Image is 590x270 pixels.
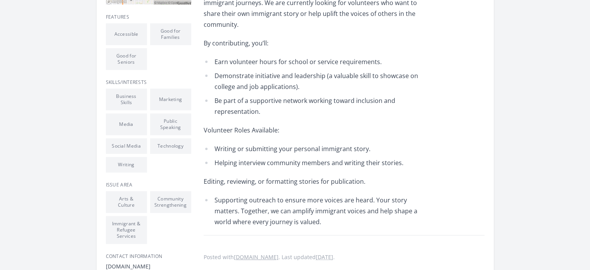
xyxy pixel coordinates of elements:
a: [DOMAIN_NAME] [234,253,279,261]
h3: Skills/Interests [106,79,191,85]
li: Good for Seniors [106,48,147,70]
li: Demonstrate initiative and leadership (a valuable skill to showcase on college and job applicatio... [204,70,431,92]
h3: Features [106,14,191,20]
p: Volunteer Roles Available: [204,125,431,136]
p: By contributing, you’ll: [204,38,431,49]
h3: Contact Information [106,253,191,260]
li: Marketing [150,89,191,110]
li: Writing or submitting your personal immigrant story. [204,143,431,154]
li: Earn volunteer hours for school or service requirements. [204,56,431,67]
li: Helping interview community members and writing their stories. [204,157,431,168]
p: Editing, reviewing, or formatting stories for publication. [204,176,431,187]
li: Social Media [106,138,147,154]
li: Accessible [106,23,147,45]
li: Writing [106,157,147,172]
li: Arts & Culture [106,191,147,213]
li: Be part of a supportive network working toward inclusion and representation. [204,95,431,117]
li: Business Skills [106,89,147,110]
li: Public Speaking [150,113,191,135]
li: Supporting outreach to ensure more voices are heard. Your story matters. Together, we can amplify... [204,195,431,227]
abbr: Sat, Aug 30, 2025 4:57 PM [316,253,333,261]
li: Media [106,113,147,135]
li: Immigrant & Refugee Services [106,216,147,244]
li: Technology [150,138,191,154]
li: Good for Families [150,23,191,45]
p: Posted with . Last updated . [204,254,484,260]
h3: Issue area [106,182,191,188]
li: Community Strengthening [150,191,191,213]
